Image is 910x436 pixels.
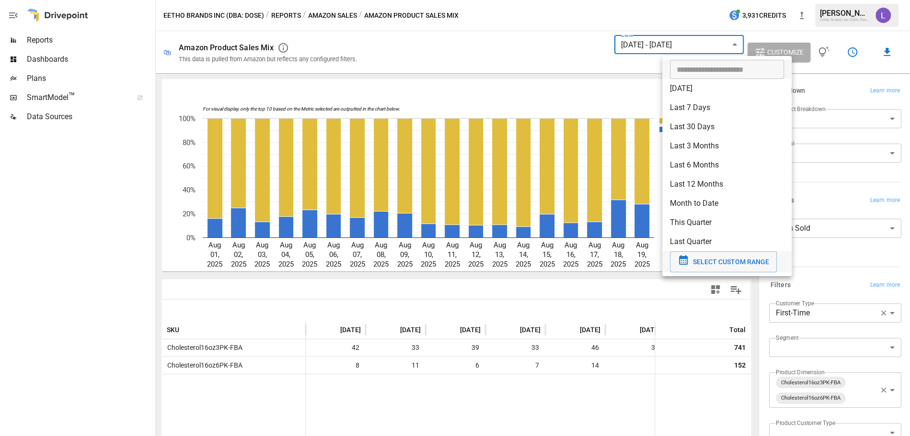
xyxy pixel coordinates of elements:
[662,232,792,251] li: Last Quarter
[662,117,792,136] li: Last 30 Days
[670,251,777,272] button: SELECT CUSTOM RANGE
[662,156,792,175] li: Last 6 Months
[662,194,792,213] li: Month to Date
[662,79,792,98] li: [DATE]
[693,256,769,268] span: SELECT CUSTOM RANGE
[662,213,792,232] li: This Quarter
[662,136,792,156] li: Last 3 Months
[662,98,792,117] li: Last 7 Days
[662,175,792,194] li: Last 12 Months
